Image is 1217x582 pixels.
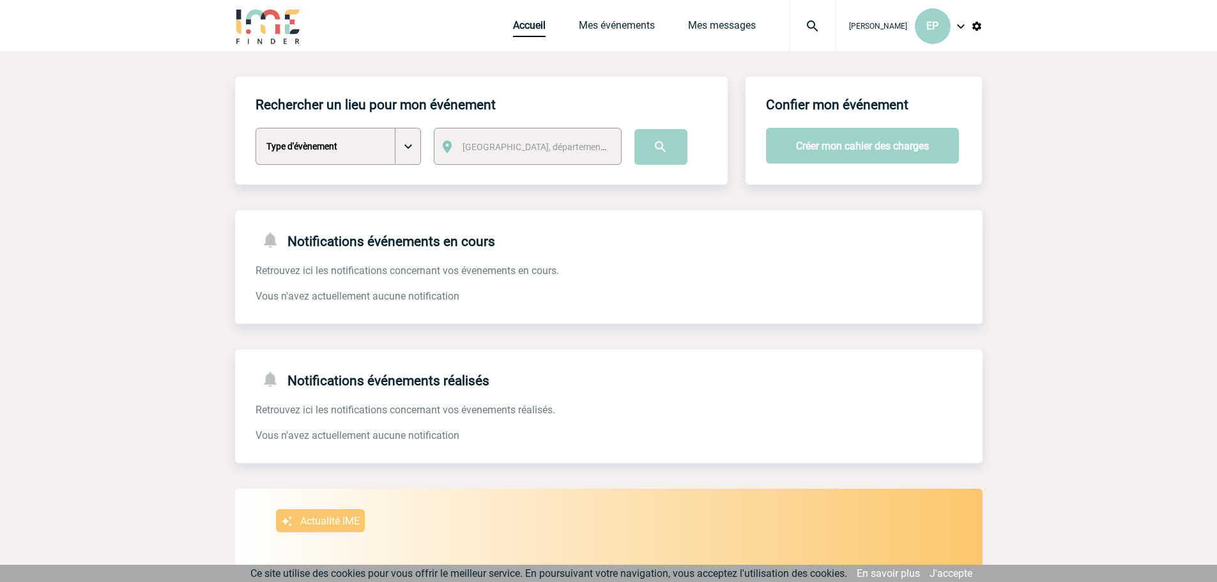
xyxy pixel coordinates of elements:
button: Créer mon cahier des charges [766,128,959,164]
h4: Confier mon événement [766,97,908,112]
span: Vous n'avez actuellement aucune notification [256,429,459,441]
input: Submit [634,129,687,165]
img: notifications-24-px-g.png [261,231,287,249]
img: notifications-24-px-g.png [261,370,287,388]
h4: Notifications événements en cours [256,231,495,249]
a: Mes messages [688,19,756,37]
span: Ce site utilise des cookies pour vous offrir le meilleur service. En poursuivant votre navigation... [250,567,847,579]
span: Vous n'avez actuellement aucune notification [256,290,459,302]
span: [PERSON_NAME] [849,22,907,31]
a: Accueil [513,19,546,37]
span: [GEOGRAPHIC_DATA], département, région... [463,142,640,152]
p: Actualité IME [300,515,360,527]
h4: Notifications événements réalisés [256,370,489,388]
a: Mes événements [579,19,655,37]
img: IME-Finder [235,8,302,44]
span: Retrouvez ici les notifications concernant vos évenements en cours. [256,264,559,277]
a: En savoir plus [857,567,920,579]
h4: Rechercher un lieu pour mon événement [256,97,496,112]
span: Retrouvez ici les notifications concernant vos évenements réalisés. [256,404,555,416]
a: J'accepte [930,567,972,579]
span: EP [926,20,938,32]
